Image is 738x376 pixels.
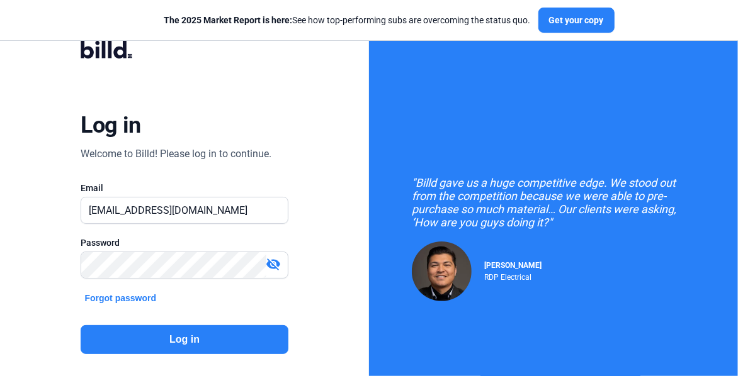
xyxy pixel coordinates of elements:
[81,147,271,162] div: Welcome to Billd! Please log in to continue.
[81,325,288,354] button: Log in
[266,257,281,272] mat-icon: visibility_off
[81,291,160,305] button: Forgot password
[164,14,531,26] div: See how top-performing subs are overcoming the status quo.
[484,261,542,270] span: [PERSON_NAME]
[538,8,615,33] button: Get your copy
[81,236,288,249] div: Password
[164,15,293,25] span: The 2025 Market Report is here:
[484,270,542,282] div: RDP Electrical
[81,111,140,139] div: Log in
[412,241,472,301] img: Raul Pacheco
[412,176,695,229] div: "Billd gave us a huge competitive edge. We stood out from the competition because we were able to...
[81,182,288,194] div: Email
